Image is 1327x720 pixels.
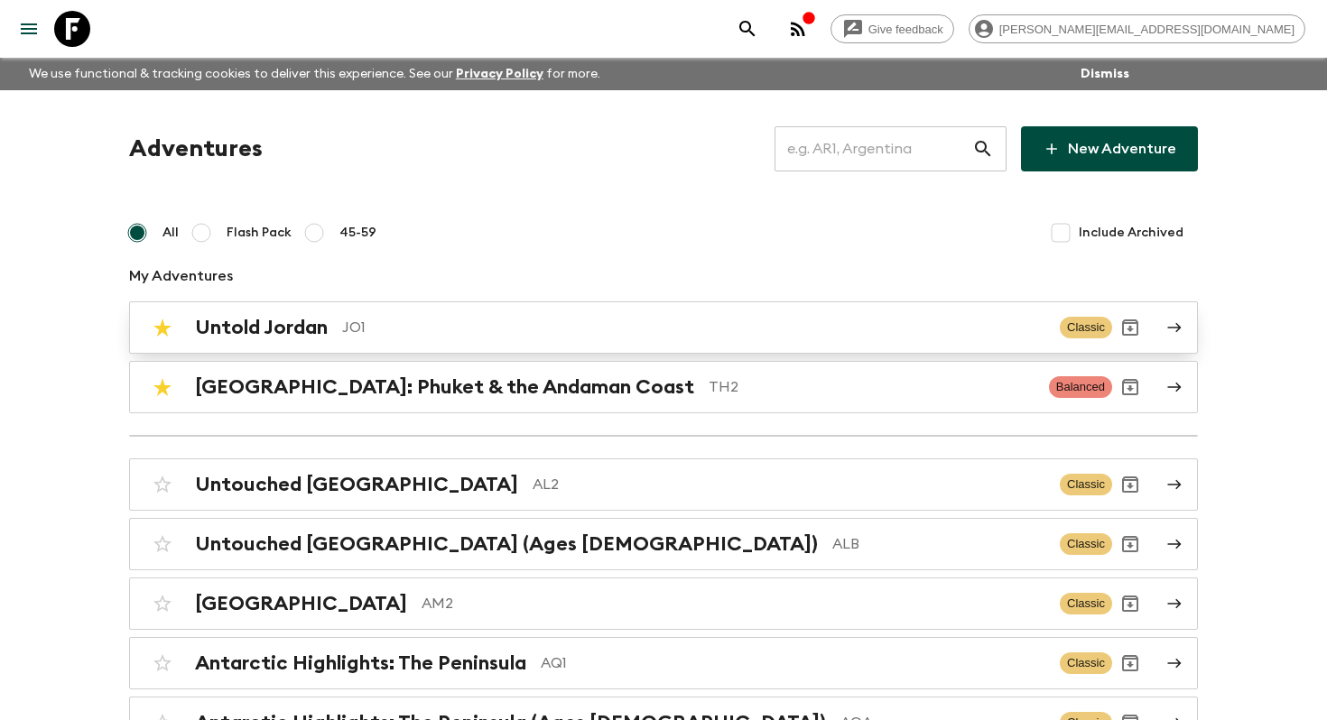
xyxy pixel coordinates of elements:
h1: Adventures [129,131,263,167]
button: menu [11,11,47,47]
button: Archive [1112,586,1148,622]
a: Give feedback [831,14,954,43]
span: Balanced [1049,376,1112,398]
span: Classic [1060,317,1112,338]
p: AL2 [533,474,1045,495]
h2: Untouched [GEOGRAPHIC_DATA] (Ages [DEMOGRAPHIC_DATA]) [195,532,818,556]
a: Untouched [GEOGRAPHIC_DATA] (Ages [DEMOGRAPHIC_DATA])ALBClassicArchive [129,518,1198,570]
a: Privacy Policy [456,68,543,80]
span: 45-59 [339,224,376,242]
a: New Adventure [1021,126,1198,171]
button: Dismiss [1076,61,1134,87]
span: Classic [1060,533,1112,555]
button: Archive [1112,526,1148,562]
h2: Untold Jordan [195,316,328,339]
input: e.g. AR1, Argentina [775,124,972,174]
span: Flash Pack [227,224,292,242]
div: [PERSON_NAME][EMAIL_ADDRESS][DOMAIN_NAME] [969,14,1305,43]
h2: Antarctic Highlights: The Peninsula [195,651,526,675]
p: AQ1 [541,652,1045,674]
span: Give feedback [858,23,953,36]
h2: [GEOGRAPHIC_DATA] [195,592,407,615]
p: AM2 [422,593,1045,614]
button: search adventures [729,11,766,47]
span: [PERSON_NAME][EMAIL_ADDRESS][DOMAIN_NAME] [989,23,1304,36]
a: [GEOGRAPHIC_DATA]: Phuket & the Andaman CoastTH2BalancedArchive [129,361,1198,413]
button: Archive [1112,645,1148,681]
a: Untouched [GEOGRAPHIC_DATA]AL2ClassicArchive [129,458,1198,511]
p: TH2 [709,376,1035,398]
button: Archive [1112,369,1148,405]
p: JO1 [342,317,1045,338]
h2: [GEOGRAPHIC_DATA]: Phuket & the Andaman Coast [195,375,694,399]
button: Archive [1112,309,1148,346]
a: Untold JordanJO1ClassicArchive [129,301,1198,354]
span: Include Archived [1079,224,1183,242]
span: Classic [1060,474,1112,495]
p: My Adventures [129,265,1198,287]
h2: Untouched [GEOGRAPHIC_DATA] [195,473,518,496]
span: Classic [1060,593,1112,614]
p: ALB [832,533,1045,555]
a: Antarctic Highlights: The PeninsulaAQ1ClassicArchive [129,637,1198,689]
button: Archive [1112,466,1148,503]
span: All [162,224,179,242]
a: [GEOGRAPHIC_DATA]AM2ClassicArchive [129,577,1198,630]
p: We use functional & tracking cookies to deliver this experience. See our for more. [22,58,608,90]
span: Classic [1060,652,1112,674]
